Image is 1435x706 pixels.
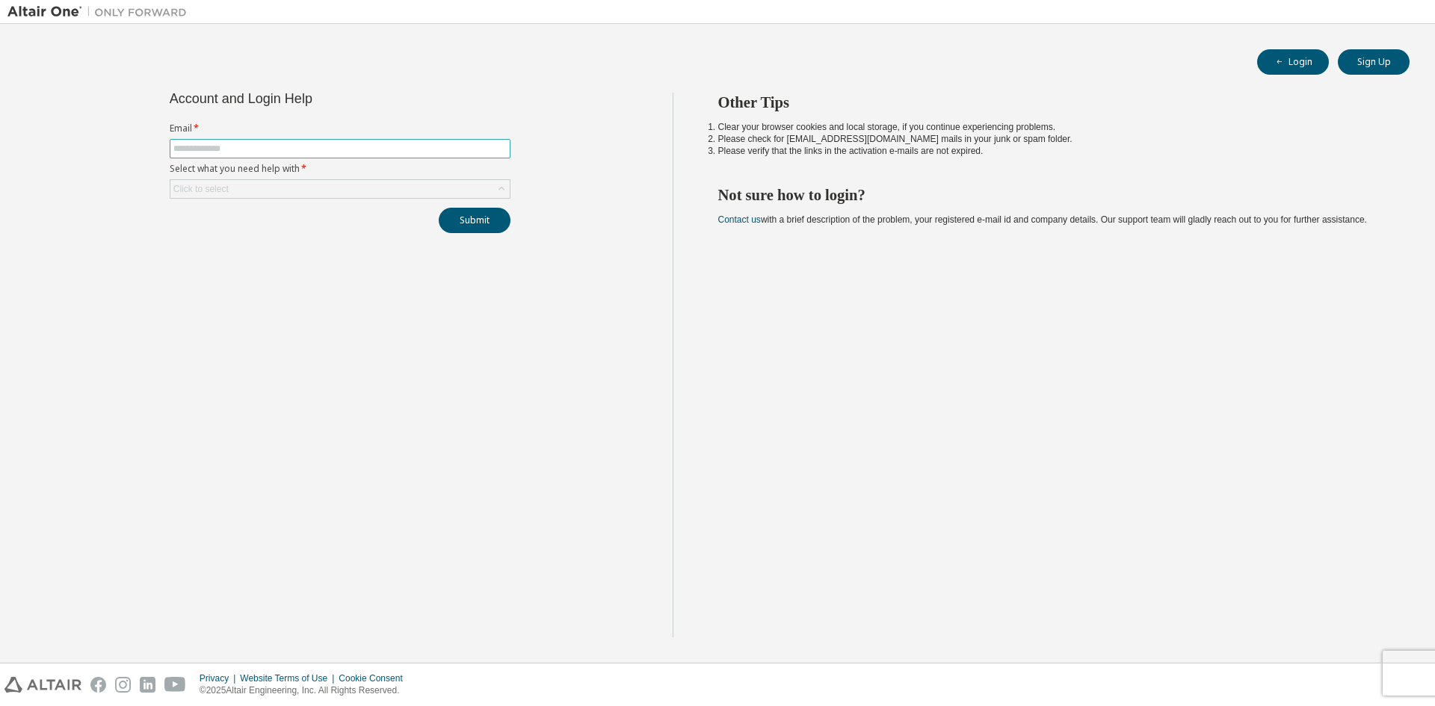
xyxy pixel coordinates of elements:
img: youtube.svg [164,677,186,693]
a: Contact us [718,214,761,225]
div: Privacy [200,672,240,684]
p: © 2025 Altair Engineering, Inc. All Rights Reserved. [200,684,412,697]
div: Click to select [173,183,229,195]
div: Cookie Consent [339,672,411,684]
li: Please check for [EMAIL_ADDRESS][DOMAIN_NAME] mails in your junk or spam folder. [718,133,1383,145]
h2: Not sure how to login? [718,185,1383,205]
img: instagram.svg [115,677,131,693]
img: facebook.svg [90,677,106,693]
img: linkedin.svg [140,677,155,693]
label: Email [170,123,510,134]
h2: Other Tips [718,93,1383,112]
img: Altair One [7,4,194,19]
label: Select what you need help with [170,163,510,175]
div: Click to select [170,180,510,198]
button: Sign Up [1338,49,1410,75]
div: Account and Login Help [170,93,442,105]
li: Clear your browser cookies and local storage, if you continue experiencing problems. [718,121,1383,133]
button: Submit [439,208,510,233]
div: Website Terms of Use [240,672,339,684]
img: altair_logo.svg [4,677,81,693]
button: Login [1257,49,1329,75]
span: with a brief description of the problem, your registered e-mail id and company details. Our suppo... [718,214,1367,225]
li: Please verify that the links in the activation e-mails are not expired. [718,145,1383,157]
